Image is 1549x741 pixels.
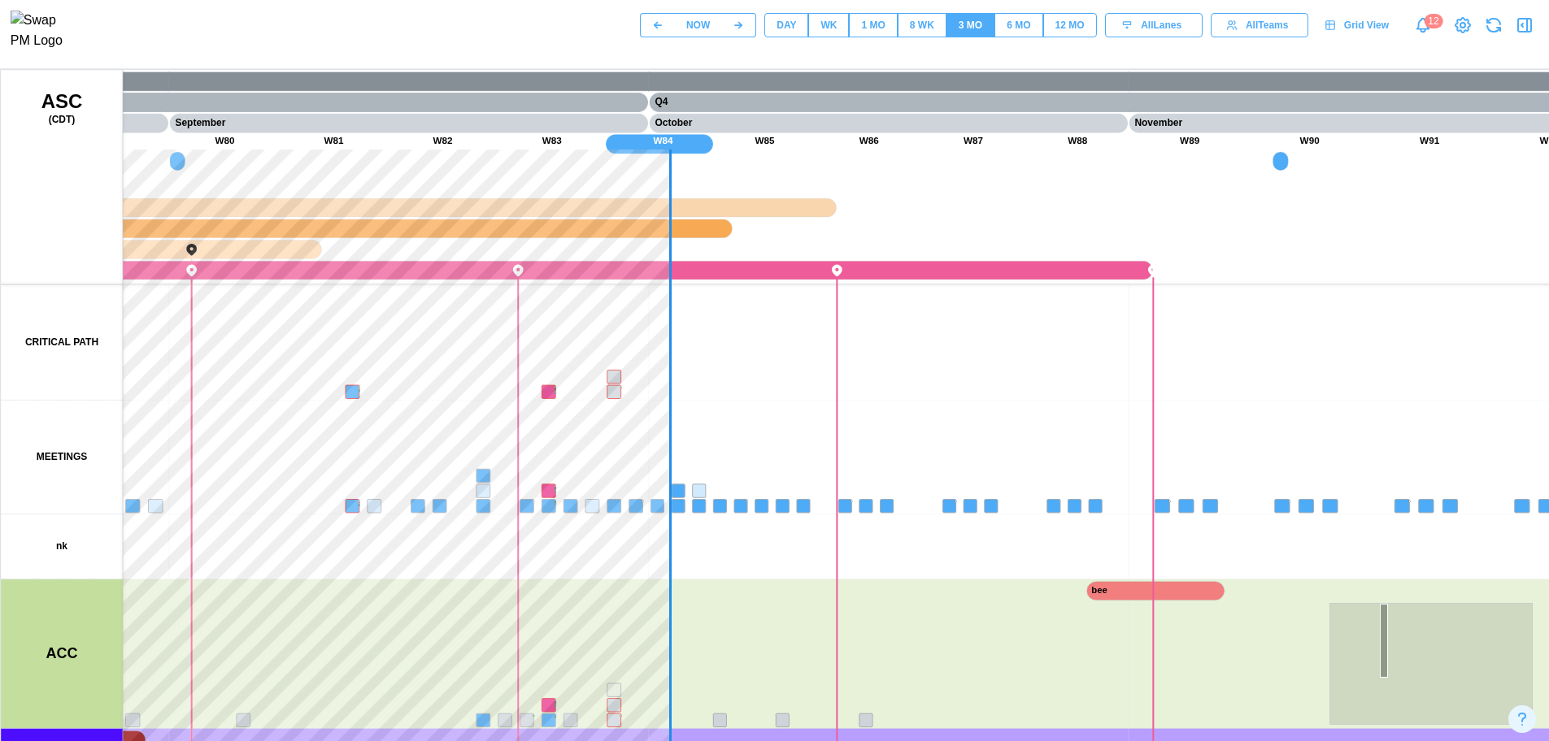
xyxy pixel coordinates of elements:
[1451,14,1474,37] a: View Project
[1043,13,1097,37] button: 12 MO
[820,18,837,33] div: WK
[1105,13,1203,37] button: AllLanes
[898,13,946,37] button: 8 WK
[959,18,982,33] div: 3 MO
[1246,14,1288,37] span: All Teams
[675,13,721,37] button: NOW
[1007,18,1030,33] div: 6 MO
[910,18,934,33] div: 8 WK
[808,13,849,37] button: WK
[861,18,885,33] div: 1 MO
[1409,11,1437,39] a: Notifications
[1482,14,1505,37] button: Refresh Grid
[1211,13,1308,37] button: AllTeams
[11,11,76,51] img: Swap PM Logo
[849,13,897,37] button: 1 MO
[1424,14,1442,28] div: 12
[686,18,710,33] div: NOW
[1316,13,1401,37] a: Grid View
[1344,14,1389,37] span: Grid View
[946,13,994,37] button: 3 MO
[777,18,796,33] div: DAY
[1141,14,1181,37] span: All Lanes
[1513,14,1536,37] button: Open Drawer
[764,13,808,37] button: DAY
[994,13,1042,37] button: 6 MO
[1055,18,1085,33] div: 12 MO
